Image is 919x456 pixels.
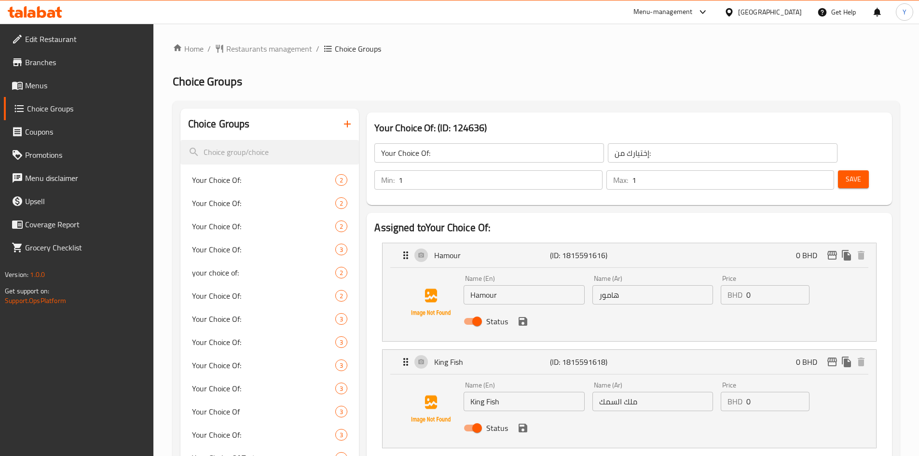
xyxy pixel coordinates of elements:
[4,97,153,120] a: Choice Groups
[180,284,359,307] div: Your Choice Of:2
[180,377,359,400] div: Your Choice Of:3
[192,197,336,209] span: Your Choice Of:
[335,244,347,255] div: Choices
[746,285,809,304] input: Please enter price
[336,268,347,277] span: 2
[180,354,359,377] div: Your Choice Of:3
[180,307,359,331] div: Your Choice Of:3
[434,249,549,261] p: Hamour
[464,392,584,411] input: Enter name En
[192,359,336,371] span: Your Choice Of:
[464,285,584,304] input: Enter name En
[173,43,900,55] nav: breadcrumb
[173,43,204,55] a: Home
[592,392,713,411] input: Enter name Ar
[4,51,153,74] a: Branches
[335,383,347,394] div: Choices
[335,359,347,371] div: Choices
[336,361,347,370] span: 3
[4,236,153,259] a: Grocery Checklist
[4,74,153,97] a: Menus
[727,289,742,301] p: BHD
[550,356,627,368] p: (ID: 1815591618)
[796,249,825,261] p: 0 BHD
[192,383,336,394] span: Your Choice Of:
[839,248,854,263] button: duplicate
[25,80,146,91] span: Menus
[746,392,809,411] input: Please enter price
[188,117,250,131] h2: Choice Groups
[336,245,347,254] span: 3
[316,43,319,55] li: /
[192,336,336,348] span: Your Choice Of:
[336,315,347,324] span: 3
[180,423,359,446] div: Your Choice Of:3
[192,267,336,278] span: your choice of:
[4,143,153,166] a: Promotions
[173,70,242,92] span: Choice Groups
[796,356,825,368] p: 0 BHD
[335,336,347,348] div: Choices
[336,222,347,231] span: 2
[825,355,839,369] button: edit
[400,272,462,333] img: Hamour
[25,126,146,138] span: Coupons
[335,221,347,232] div: Choices
[207,43,211,55] li: /
[336,199,347,208] span: 2
[226,43,312,55] span: Restaurants management
[335,290,347,302] div: Choices
[192,174,336,186] span: Your Choice Of:
[4,190,153,213] a: Upsell
[215,43,312,55] a: Restaurants management
[180,192,359,215] div: Your Choice Of:2
[25,242,146,253] span: Grocery Checklist
[27,103,146,114] span: Choice Groups
[25,219,146,230] span: Coverage Report
[180,168,359,192] div: Your Choice Of:2
[838,170,869,188] button: Save
[5,268,28,281] span: Version:
[613,174,628,186] p: Max:
[854,248,868,263] button: delete
[383,350,876,374] div: Expand
[180,400,359,423] div: Your Choice Of3
[727,396,742,407] p: BHD
[180,215,359,238] div: Your Choice Of:2
[400,378,462,440] img: King Fish
[5,294,66,307] a: Support.OpsPlatform
[30,268,45,281] span: 1.0.0
[25,149,146,161] span: Promotions
[4,213,153,236] a: Coverage Report
[180,140,359,165] input: search
[335,406,347,417] div: Choices
[336,291,347,301] span: 2
[336,338,347,347] span: 3
[5,285,49,297] span: Get support on:
[25,33,146,45] span: Edit Restaurant
[486,422,508,434] span: Status
[738,7,802,17] div: [GEOGRAPHIC_DATA]
[381,174,395,186] p: Min:
[180,331,359,354] div: Your Choice Of:3
[486,316,508,327] span: Status
[516,314,530,329] button: save
[550,249,627,261] p: (ID: 1815591616)
[336,407,347,416] span: 3
[839,355,854,369] button: duplicate
[25,56,146,68] span: Branches
[854,355,868,369] button: delete
[592,285,713,304] input: Enter name Ar
[383,243,876,267] div: Expand
[336,384,347,393] span: 3
[633,6,693,18] div: Menu-management
[374,239,884,345] li: ExpandHamourName (En)Name (Ar)PriceBHDStatussave
[4,166,153,190] a: Menu disclaimer
[25,195,146,207] span: Upsell
[335,174,347,186] div: Choices
[336,430,347,440] span: 3
[374,120,884,136] h3: Your Choice Of: (ID: 124636)
[25,172,146,184] span: Menu disclaimer
[335,267,347,278] div: Choices
[192,244,336,255] span: Your Choice Of:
